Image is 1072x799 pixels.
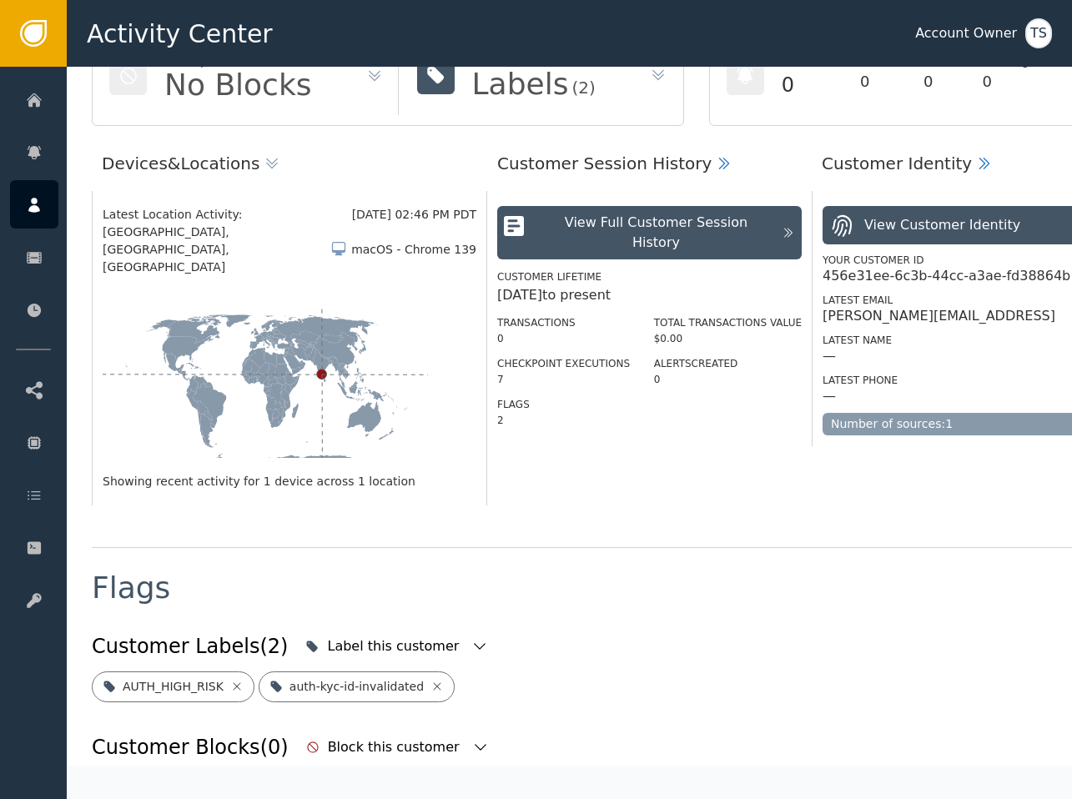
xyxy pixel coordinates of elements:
[497,151,712,176] div: Customer Session History
[328,737,464,757] div: Block this customer
[497,271,601,283] label: Customer Lifetime
[472,69,569,99] div: Labels
[497,358,630,369] label: Checkpoint Executions
[87,15,273,53] span: Activity Center
[539,213,773,253] div: View Full Customer Session History
[497,413,630,428] div: 2
[571,79,595,96] div: (2)
[301,628,492,665] button: Label this customer
[302,729,493,766] button: Block this customer
[915,23,1017,43] div: Account Owner
[102,151,259,176] div: Devices & Locations
[654,358,738,369] label: Alerts Created
[164,70,312,100] div: No Blocks
[92,732,289,762] div: Customer Blocks (0)
[103,206,352,224] div: Latest Location Activity:
[103,473,476,490] div: Showing recent activity for 1 device across 1 location
[352,206,476,224] div: [DATE] 02:46 PM PDT
[654,331,802,346] div: $0.00
[924,70,965,93] div: 0
[103,224,330,276] span: [GEOGRAPHIC_DATA], [GEOGRAPHIC_DATA], [GEOGRAPHIC_DATA]
[864,215,1020,235] div: View Customer Identity
[497,372,630,387] div: 7
[497,285,802,305] div: [DATE] to present
[497,206,802,259] button: View Full Customer Session History
[497,399,530,410] label: Flags
[860,70,906,93] div: 0
[822,151,972,176] div: Customer Identity
[92,573,170,603] div: Flags
[823,348,836,364] div: —
[289,678,424,696] div: auth-kyc-id-invalidated
[654,372,802,387] div: 0
[497,331,630,346] div: 0
[823,308,1055,324] div: [PERSON_NAME][EMAIL_ADDRESS]
[92,631,288,661] div: Customer Labels (2)
[497,317,576,329] label: Transactions
[823,388,836,405] div: —
[782,70,843,100] div: 0
[983,70,1029,93] div: 0
[351,241,476,259] div: macOS - Chrome 139
[654,317,802,329] label: Total Transactions Value
[327,636,463,656] div: Label this customer
[123,678,224,696] div: AUTH_HIGH_RISK
[1025,18,1052,48] button: TS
